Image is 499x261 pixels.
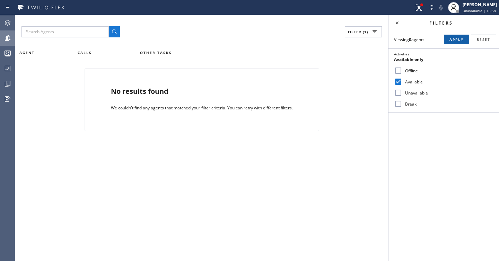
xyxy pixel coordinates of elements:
[394,56,423,62] span: Available only
[402,68,493,74] label: Offline
[111,87,168,96] span: No results found
[402,101,493,107] label: Break
[463,2,497,8] div: [PERSON_NAME]
[402,90,493,96] label: Unavailable
[111,105,293,111] span: We couldn't find any agents that matched your filter criteria. You can retry with different filters.
[140,50,172,55] span: OTHER TASKS
[394,52,493,56] div: Activities
[449,37,464,42] span: Apply
[394,37,424,43] span: Viewing agents
[348,29,368,34] span: Filter (1)
[21,26,109,37] input: Search Agents
[402,79,493,85] label: Available
[19,50,35,55] span: AGENT
[429,20,453,26] span: Filters
[471,35,496,44] button: Reset
[477,37,490,42] span: Reset
[78,50,92,55] span: CALLS
[463,8,496,13] span: Unavailable | 13:58
[409,37,411,43] strong: 0
[436,3,446,12] button: Mute
[345,26,382,37] button: Filter (1)
[444,35,469,44] button: Apply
